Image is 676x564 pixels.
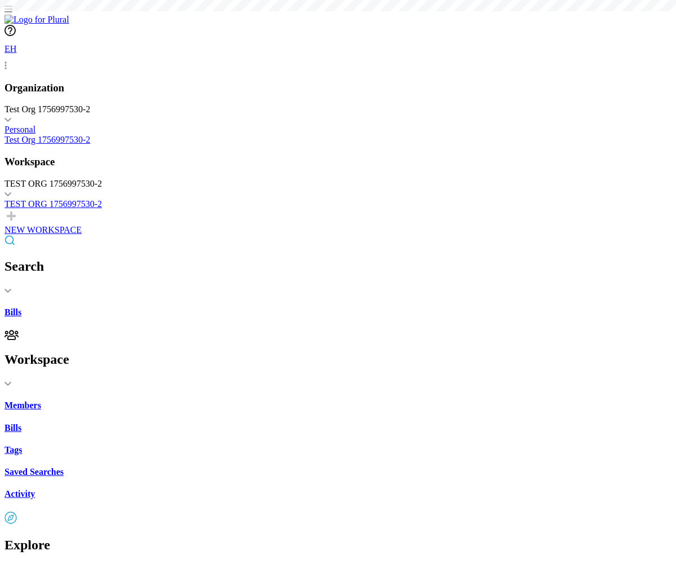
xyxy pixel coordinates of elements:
a: Members [5,400,671,411]
h3: Workspace [5,156,671,168]
a: Bills [5,423,671,433]
h2: Search [5,259,671,274]
a: NEW WORKSPACE [5,209,671,235]
img: Logo for Plural [5,15,69,25]
div: NEW WORKSPACE [5,225,671,235]
a: TEST ORG 1756997530-2 [5,199,671,209]
div: Test Org 1756997530-2 [5,104,671,114]
div: TEST ORG 1756997530-2 [5,179,671,189]
a: Saved Searches [5,467,671,477]
a: Personal [5,125,671,135]
h2: Explore [5,537,671,553]
a: EH [5,38,671,70]
h3: Organization [5,82,671,94]
a: Tags [5,445,671,455]
h2: Workspace [5,352,671,367]
div: EH [5,38,27,61]
a: Test Org 1756997530-2 [5,135,671,145]
a: Activity [5,489,671,499]
a: Bills [5,307,671,318]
